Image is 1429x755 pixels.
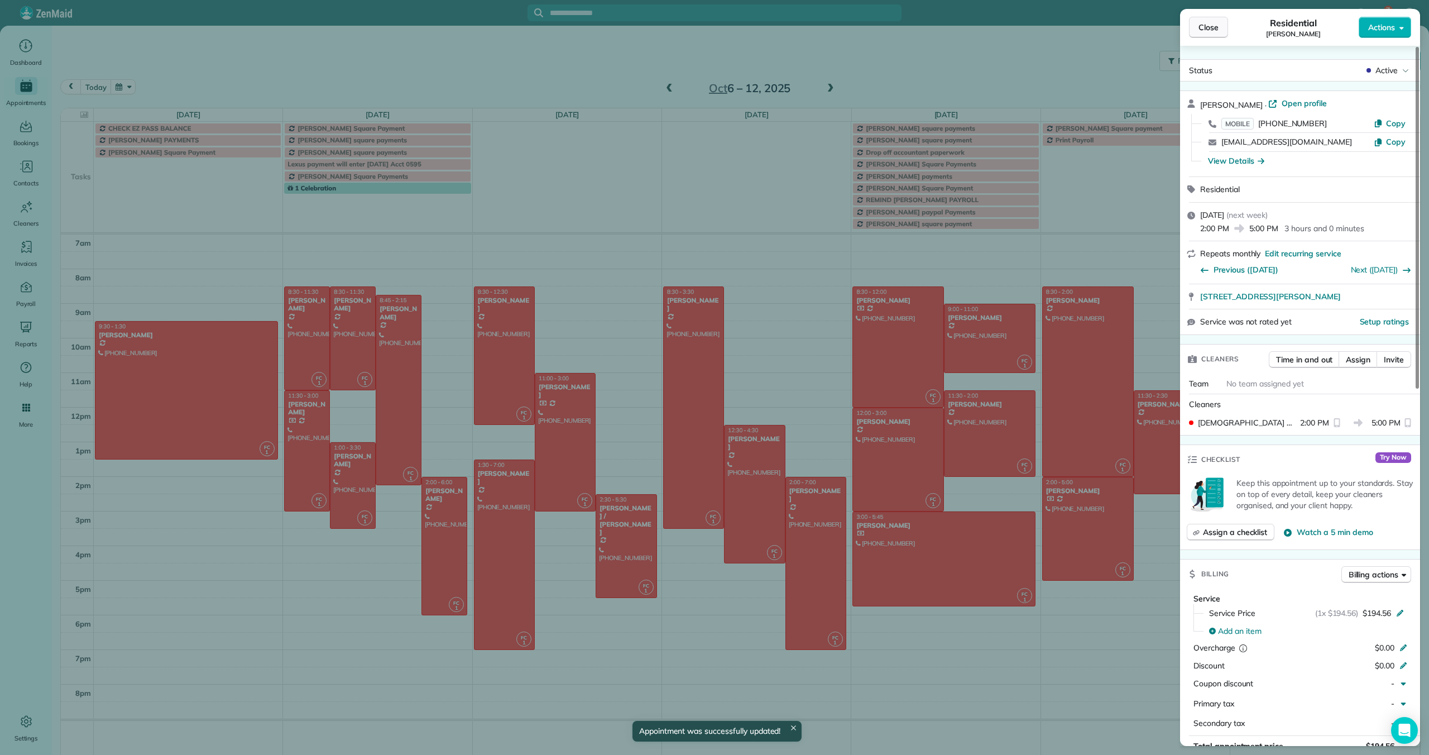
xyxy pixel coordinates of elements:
a: Open profile [1268,98,1327,109]
span: $0.00 [1375,661,1394,671]
span: [DATE] [1200,210,1224,220]
span: Copy [1386,137,1406,147]
a: [EMAIL_ADDRESS][DOMAIN_NAME] [1221,137,1352,147]
button: Next ([DATE]) [1351,264,1412,275]
span: - [1391,699,1394,709]
span: Assign [1346,354,1370,365]
span: Service Price [1209,608,1255,619]
span: Open profile [1282,98,1327,109]
span: $194.56 [1366,741,1394,751]
button: Watch a 5 min demo [1283,527,1373,538]
span: Cleaners [1201,353,1239,365]
span: MOBILE [1221,118,1254,130]
span: 5:00 PM [1372,417,1401,428]
a: MOBILE[PHONE_NUMBER] [1221,118,1327,129]
span: Cleaners [1189,399,1221,409]
span: Watch a 5 min demo [1297,527,1373,538]
span: Service [1193,594,1220,604]
span: Coupon discount [1193,678,1253,689]
button: Setup ratings [1360,316,1409,327]
span: Invite [1384,354,1404,365]
span: Repeats monthly [1200,249,1260,259]
span: $0.00 [1375,643,1394,653]
span: Secondary tax [1193,718,1245,728]
button: Copy [1374,136,1406,147]
span: [PHONE_NUMBER] [1258,118,1327,128]
span: Status [1189,65,1212,75]
span: Discount [1193,661,1225,671]
span: Actions [1368,22,1395,33]
button: Invite [1377,351,1411,368]
span: Residential [1270,16,1317,30]
span: Active [1375,65,1398,76]
button: Copy [1374,118,1406,129]
span: Total appointment price [1193,741,1283,751]
button: Assign [1339,351,1378,368]
span: No team assigned yet [1226,379,1304,389]
span: Time in and out [1276,354,1332,365]
span: Residential [1200,184,1240,194]
span: Checklist [1201,454,1240,465]
span: [PERSON_NAME] [1266,30,1321,39]
span: Try Now [1375,452,1411,463]
span: [DEMOGRAPHIC_DATA] B CLEANER [1198,417,1296,428]
span: [PERSON_NAME] [1200,100,1263,110]
span: Setup ratings [1360,317,1409,327]
span: 2:00 PM [1300,417,1329,428]
span: Team [1189,379,1209,389]
span: $194.56 [1363,608,1391,619]
button: Previous ([DATE]) [1200,264,1278,275]
span: Edit recurring service [1265,248,1341,259]
p: 3 hours and 0 minutes [1284,223,1364,234]
div: Overcharge [1193,642,1290,653]
span: · [1263,101,1269,109]
span: Previous ([DATE]) [1214,264,1278,275]
span: Assign a checklist [1203,527,1267,538]
span: Close [1198,22,1219,33]
span: 5:00 PM [1249,223,1278,234]
span: - [1391,678,1394,689]
div: Appointment was successfully updated! [632,721,802,742]
span: 2:00 PM [1200,223,1229,234]
span: [STREET_ADDRESS][PERSON_NAME] [1200,291,1341,302]
button: Assign a checklist [1187,524,1274,541]
span: Service was not rated yet [1200,316,1292,328]
span: Add an item [1218,625,1262,637]
p: Keep this appointment up to your standards. Stay on top of every detail, keep your cleaners organ... [1236,477,1413,511]
span: (1x $194.56) [1315,608,1359,619]
span: Primary tax [1193,699,1234,709]
a: [STREET_ADDRESS][PERSON_NAME] [1200,291,1413,302]
span: Billing [1201,568,1229,580]
a: Next ([DATE]) [1351,265,1398,275]
span: ( next week ) [1226,210,1268,220]
button: Close [1189,17,1228,38]
span: Billing actions [1349,569,1398,580]
div: Open Intercom Messenger [1391,717,1418,744]
button: Add an item [1202,622,1411,640]
span: Copy [1386,118,1406,128]
button: View Details [1208,155,1264,166]
button: Service Price(1x $194.56)$194.56 [1202,604,1411,622]
button: Time in and out [1269,351,1340,368]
